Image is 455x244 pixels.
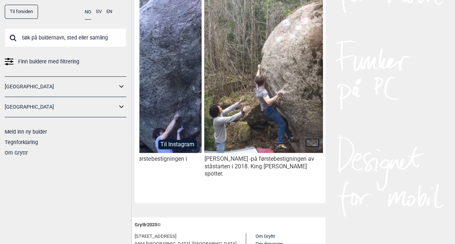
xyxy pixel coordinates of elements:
[5,5,38,19] a: Til forsiden
[5,81,117,92] a: [GEOGRAPHIC_DATA]
[5,150,28,156] a: Om Gryttr
[204,155,324,178] div: [PERSON_NAME] -
[106,5,112,19] button: EN
[96,5,102,19] button: SV
[256,234,275,239] a: Om Gryttr
[5,28,126,47] input: Søk på buldernavn, sted eller samling
[204,155,314,177] p: på førstebestigningen av ståstarten i 2018. King [PERSON_NAME] spotter.
[5,139,38,145] a: Tegnforklaring
[82,155,201,171] div: [PERSON_NAME] -
[135,217,321,233] div: Gryttr 2025 ©
[158,140,197,149] button: Til Instagram
[85,5,91,20] button: NO
[135,233,176,240] span: [STREET_ADDRESS]
[5,102,117,112] a: [GEOGRAPHIC_DATA]
[5,56,126,67] a: Finn buldere med filtrering
[5,129,47,135] a: Meld inn ny bulder
[18,56,79,67] span: Finn buldere med filtrering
